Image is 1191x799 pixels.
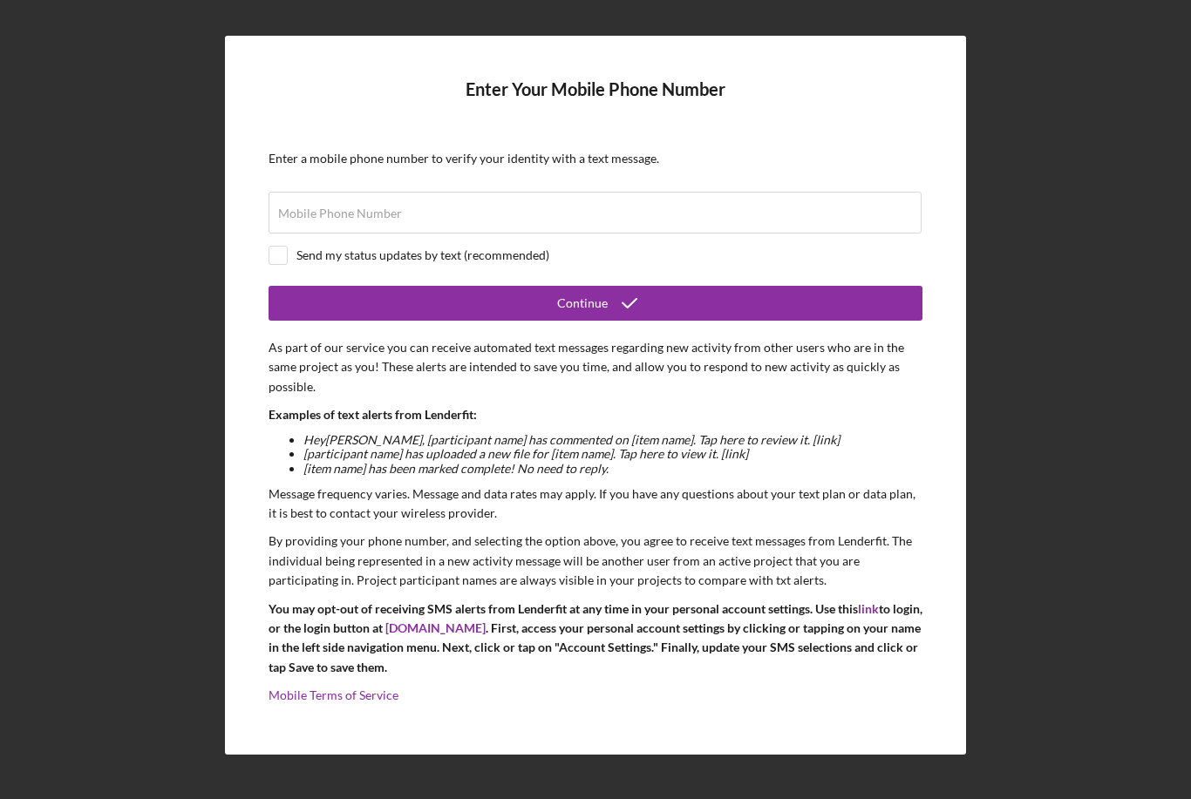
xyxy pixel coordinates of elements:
li: [participant name] has uploaded a new file for [item name]. Tap here to view it. [link] [303,447,922,461]
p: Examples of text alerts from Lenderfit: [269,405,922,424]
a: [DOMAIN_NAME] [385,620,486,635]
a: Mobile Terms of Service [269,687,398,702]
a: link [858,601,879,616]
p: Message frequency varies. Message and data rates may apply. If you have any questions about your ... [269,484,922,524]
p: As part of our service you can receive automated text messages regarding new activity from other ... [269,338,922,396]
li: [item name] has been marked complete! No need to reply. [303,462,922,476]
div: Enter a mobile phone number to verify your identity with a text message. [269,152,922,166]
div: Send my status updates by text (recommended) [296,248,549,262]
p: You may opt-out of receiving SMS alerts from Lenderfit at any time in your personal account setti... [269,599,922,678]
button: Continue [269,286,922,321]
p: By providing your phone number, and selecting the option above, you agree to receive text message... [269,532,922,590]
label: Mobile Phone Number [278,207,402,220]
h4: Enter Your Mobile Phone Number [269,79,922,125]
div: Continue [557,286,608,321]
li: Hey [PERSON_NAME] , [participant name] has commented on [item name]. Tap here to review it. [link] [303,433,922,447]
